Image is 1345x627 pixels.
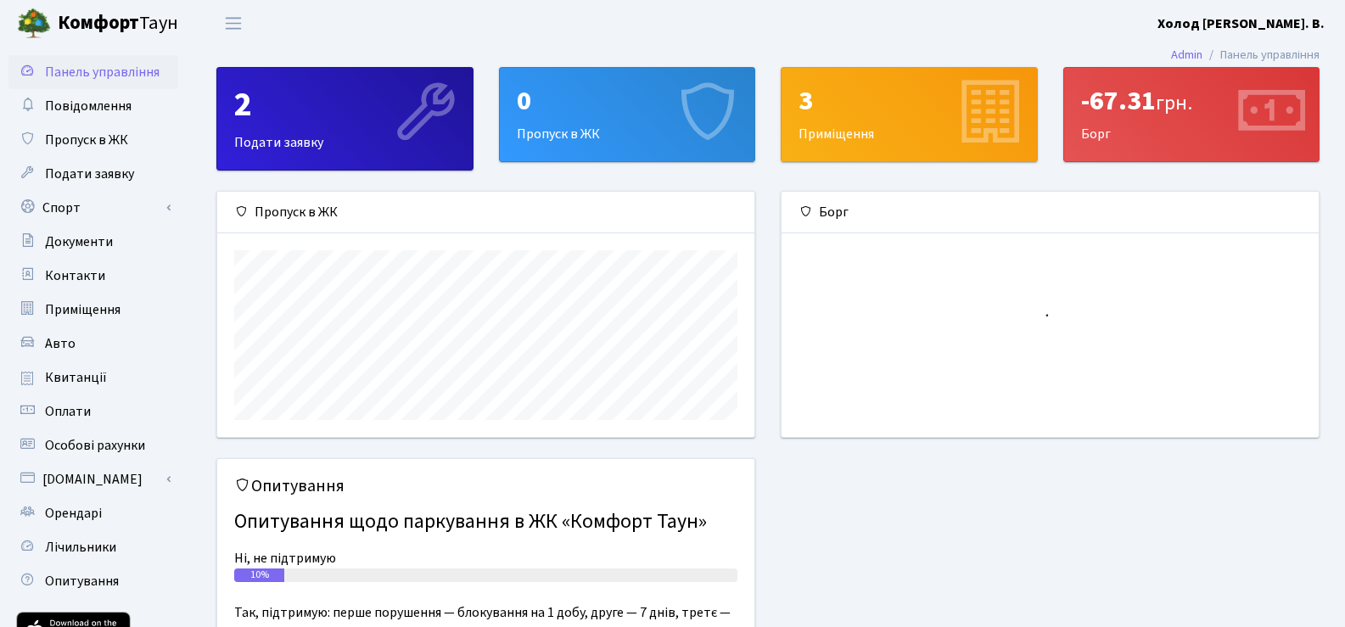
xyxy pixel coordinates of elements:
[1146,37,1345,73] nav: breadcrumb
[8,327,178,361] a: Авто
[45,63,160,81] span: Панель управління
[45,131,128,149] span: Пропуск в ЖК
[45,97,132,115] span: Повідомлення
[45,165,134,183] span: Подати заявку
[45,572,119,591] span: Опитування
[234,85,456,126] div: 2
[8,191,178,225] a: Спорт
[8,225,178,259] a: Документи
[8,89,178,123] a: Повідомлення
[45,436,145,455] span: Особові рахунки
[45,368,107,387] span: Квитанції
[216,67,474,171] a: 2Подати заявку
[1202,46,1320,64] li: Панель управління
[781,67,1038,162] a: 3Приміщення
[45,266,105,285] span: Контакти
[45,504,102,523] span: Орендарі
[217,192,754,233] div: Пропуск в ЖК
[8,496,178,530] a: Орендарі
[212,9,255,37] button: Переключити навігацію
[45,402,91,421] span: Оплати
[782,192,1319,233] div: Борг
[1064,68,1320,161] div: Борг
[499,67,756,162] a: 0Пропуск в ЖК
[1081,85,1303,117] div: -67.31
[234,503,737,541] h4: Опитування щодо паркування в ЖК «Комфорт Таун»
[234,476,737,496] h5: Опитування
[8,259,178,293] a: Контакти
[234,568,284,582] div: 10%
[58,9,178,38] span: Таун
[8,123,178,157] a: Пропуск в ЖК
[782,68,1037,161] div: Приміщення
[1157,14,1325,34] a: Холод [PERSON_NAME]. В.
[217,68,473,170] div: Подати заявку
[1157,14,1325,33] b: Холод [PERSON_NAME]. В.
[45,300,120,319] span: Приміщення
[8,530,178,564] a: Лічильники
[45,232,113,251] span: Документи
[8,428,178,462] a: Особові рахунки
[58,9,139,36] b: Комфорт
[1156,88,1192,118] span: грн.
[8,462,178,496] a: [DOMAIN_NAME]
[234,548,737,568] div: Ні, не підтримую
[17,7,51,41] img: logo.png
[8,361,178,395] a: Квитанції
[799,85,1020,117] div: 3
[517,85,738,117] div: 0
[8,395,178,428] a: Оплати
[45,334,76,353] span: Авто
[8,55,178,89] a: Панель управління
[500,68,755,161] div: Пропуск в ЖК
[1171,46,1202,64] a: Admin
[45,538,116,557] span: Лічильники
[8,564,178,598] a: Опитування
[8,157,178,191] a: Подати заявку
[8,293,178,327] a: Приміщення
